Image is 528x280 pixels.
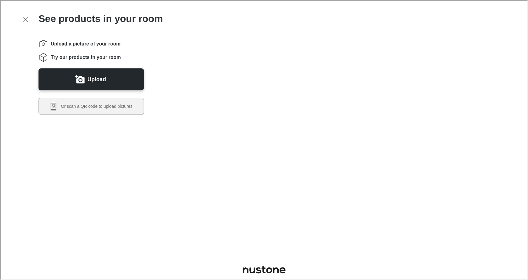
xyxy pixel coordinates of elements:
[50,53,120,60] span: Try our products in your room
[239,263,288,275] a: Visit Nustone homepage
[38,38,143,62] ol: Instructions
[38,97,143,114] button: Scan a QR code to upload pictures
[87,74,105,84] label: Upload
[50,40,120,47] span: Upload a picture of your room
[20,13,31,24] button: Exit visualizer
[38,68,143,90] button: Upload a picture of your room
